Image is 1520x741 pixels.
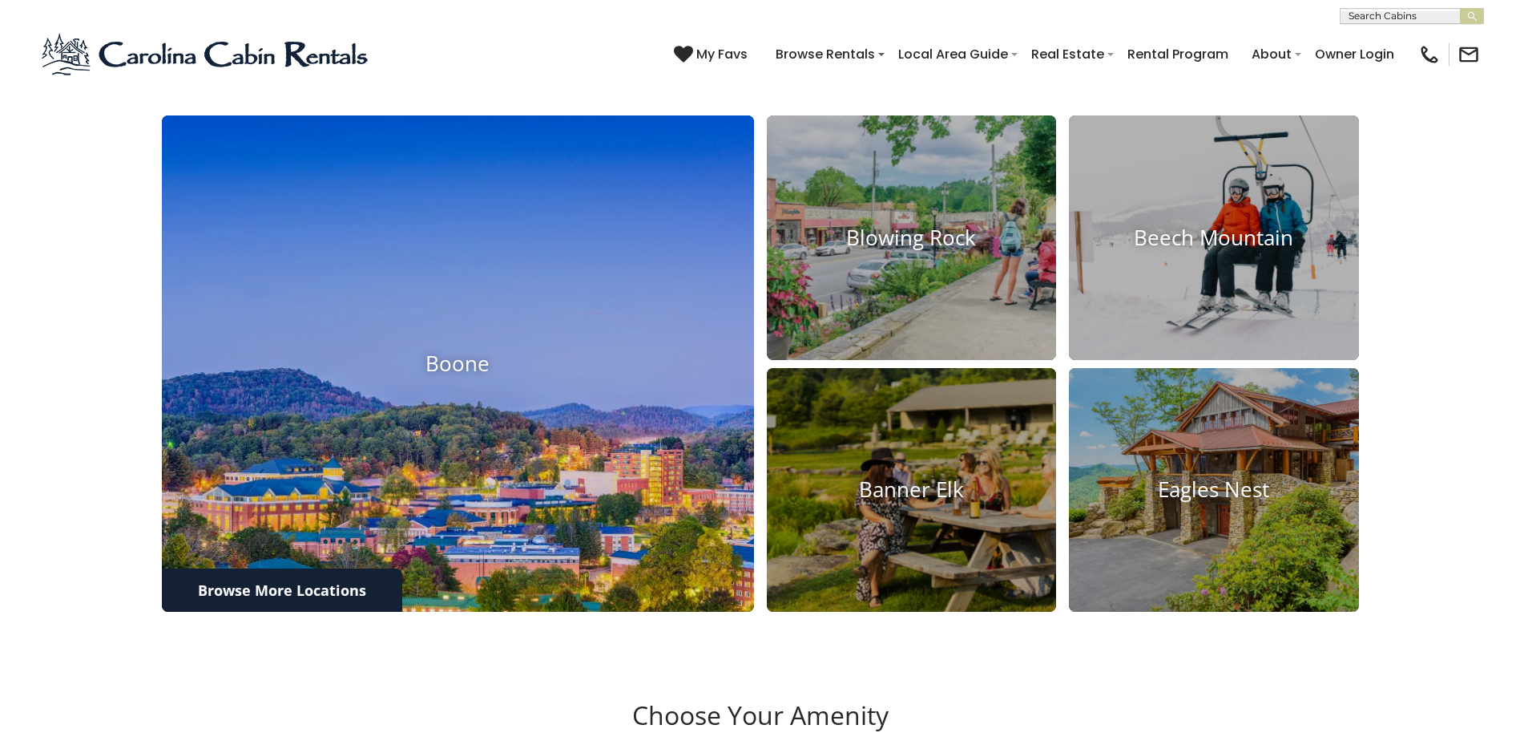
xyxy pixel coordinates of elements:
a: Browse More Locations [162,569,402,612]
a: Blowing Rock [767,115,1057,360]
a: Local Area Guide [890,40,1016,68]
h4: Banner Elk [767,478,1057,503]
a: Beech Mountain [1069,115,1359,360]
a: My Favs [674,44,752,65]
h4: Beech Mountain [1069,225,1359,250]
span: My Favs [696,44,748,64]
a: Banner Elk [767,368,1057,613]
h3: Select Your Destination [159,59,1361,115]
a: Browse Rentals [768,40,883,68]
a: Boone [162,115,754,612]
a: Real Estate [1023,40,1112,68]
img: Blue-2.png [40,30,373,79]
img: mail-regular-black.png [1458,43,1480,66]
h4: Eagles Nest [1069,478,1359,503]
h4: Blowing Rock [767,225,1057,250]
a: Rental Program [1119,40,1236,68]
img: phone-regular-black.png [1418,43,1441,66]
a: Eagles Nest [1069,368,1359,613]
h4: Boone [162,351,754,376]
a: About [1244,40,1300,68]
a: Owner Login [1307,40,1402,68]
